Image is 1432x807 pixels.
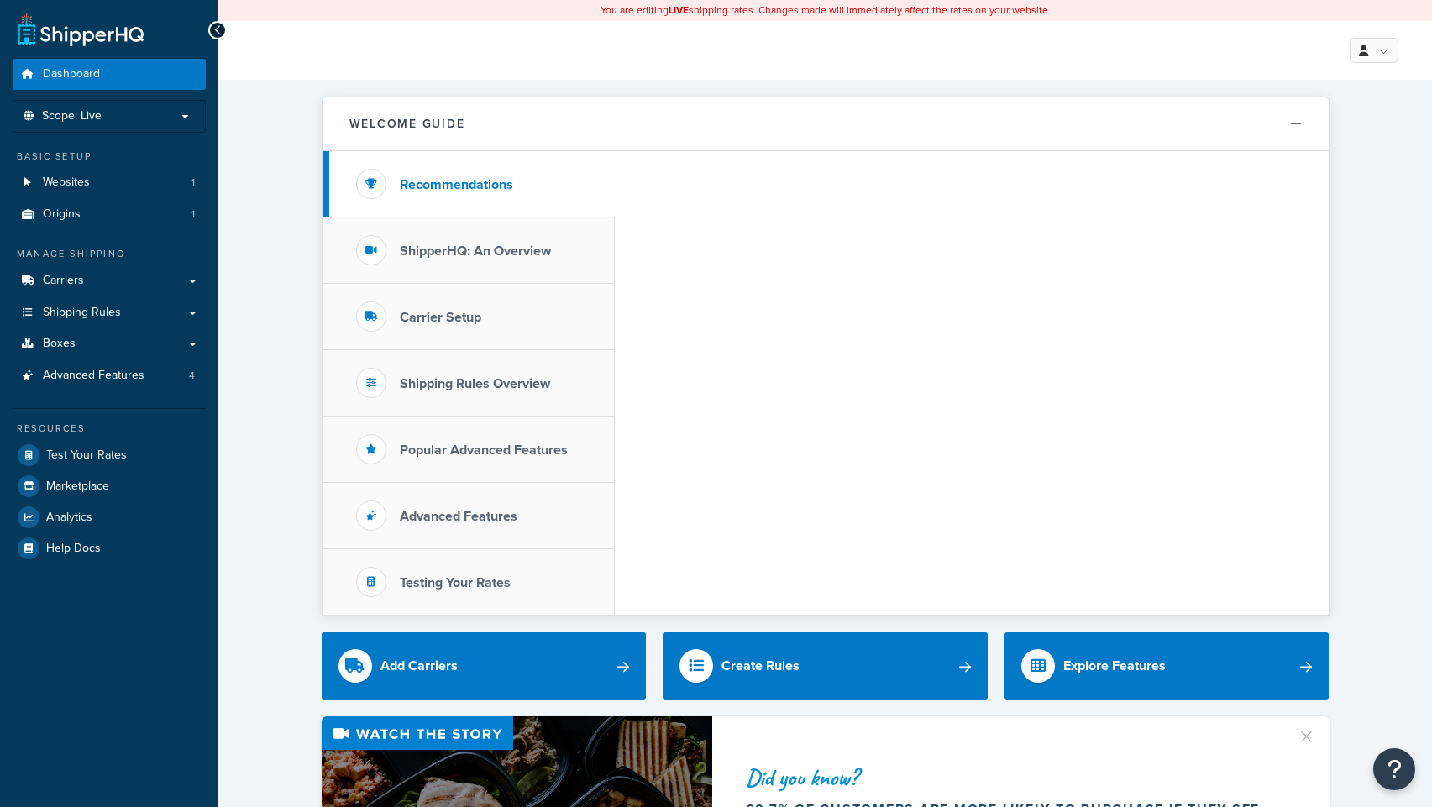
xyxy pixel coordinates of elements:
[13,440,206,470] a: Test Your Rates
[46,542,101,556] span: Help Docs
[191,207,195,222] span: 1
[46,479,109,494] span: Marketplace
[349,118,465,130] h2: Welcome Guide
[13,297,206,328] a: Shipping Rules
[13,59,206,90] a: Dashboard
[13,533,206,563] a: Help Docs
[191,176,195,190] span: 1
[323,97,1329,151] button: Welcome Guide
[322,632,647,700] a: Add Carriers
[189,369,195,383] span: 4
[380,654,458,678] div: Add Carriers
[669,3,689,18] b: LIVE
[46,511,92,525] span: Analytics
[13,422,206,436] div: Resources
[13,360,206,391] li: Advanced Features
[400,310,481,325] h3: Carrier Setup
[43,67,100,81] span: Dashboard
[13,471,206,501] a: Marketplace
[43,274,84,288] span: Carriers
[43,176,90,190] span: Websites
[721,654,800,678] div: Create Rules
[400,177,513,192] h3: Recommendations
[400,443,568,458] h3: Popular Advanced Features
[1063,654,1166,678] div: Explore Features
[13,149,206,164] div: Basic Setup
[46,448,127,463] span: Test Your Rates
[400,509,517,524] h3: Advanced Features
[13,265,206,296] a: Carriers
[43,369,144,383] span: Advanced Features
[663,632,988,700] a: Create Rules
[13,247,206,261] div: Manage Shipping
[42,109,102,123] span: Scope: Live
[1373,748,1415,790] button: Open Resource Center
[400,376,550,391] h3: Shipping Rules Overview
[1004,632,1330,700] a: Explore Features
[13,328,206,359] a: Boxes
[400,244,551,259] h3: ShipperHQ: An Overview
[13,199,206,230] a: Origins1
[13,199,206,230] li: Origins
[746,766,1277,789] div: Did you know?
[13,502,206,532] a: Analytics
[43,207,81,222] span: Origins
[13,167,206,198] a: Websites1
[400,575,511,590] h3: Testing Your Rates
[13,167,206,198] li: Websites
[43,306,121,320] span: Shipping Rules
[43,337,76,351] span: Boxes
[13,360,206,391] a: Advanced Features4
